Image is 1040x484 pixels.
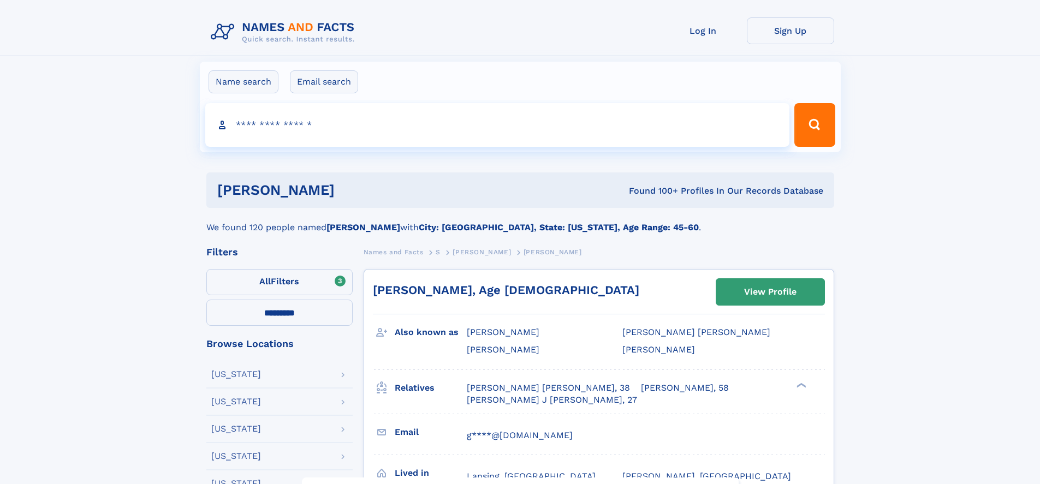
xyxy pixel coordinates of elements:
[747,17,834,44] a: Sign Up
[467,471,596,481] span: Lansing, [GEOGRAPHIC_DATA]
[290,70,358,93] label: Email search
[217,183,482,197] h1: [PERSON_NAME]
[467,327,539,337] span: [PERSON_NAME]
[211,452,261,461] div: [US_STATE]
[419,222,699,232] b: City: [GEOGRAPHIC_DATA], State: [US_STATE], Age Range: 45-60
[395,379,467,397] h3: Relatives
[395,464,467,482] h3: Lived in
[659,17,747,44] a: Log In
[482,185,823,197] div: Found 100+ Profiles In Our Records Database
[206,247,353,257] div: Filters
[622,327,770,337] span: [PERSON_NAME] [PERSON_NAME]
[453,245,511,259] a: [PERSON_NAME]
[206,269,353,295] label: Filters
[211,370,261,379] div: [US_STATE]
[622,344,695,355] span: [PERSON_NAME]
[395,423,467,441] h3: Email
[467,382,630,394] a: [PERSON_NAME] [PERSON_NAME], 38
[205,103,790,147] input: search input
[716,279,824,305] a: View Profile
[622,471,791,481] span: [PERSON_NAME], [GEOGRAPHIC_DATA]
[211,397,261,406] div: [US_STATE]
[326,222,400,232] b: [PERSON_NAME]
[467,394,637,406] a: [PERSON_NAME] J [PERSON_NAME], 27
[467,344,539,355] span: [PERSON_NAME]
[436,245,441,259] a: S
[209,70,278,93] label: Name search
[364,245,424,259] a: Names and Facts
[794,103,835,147] button: Search Button
[206,339,353,349] div: Browse Locations
[259,276,271,286] span: All
[453,248,511,256] span: [PERSON_NAME]
[395,323,467,342] h3: Also known as
[206,208,834,234] div: We found 120 people named with .
[436,248,441,256] span: S
[524,248,582,256] span: [PERSON_NAME]
[206,17,364,47] img: Logo Names and Facts
[641,382,729,394] a: [PERSON_NAME], 58
[211,425,261,433] div: [US_STATE]
[794,381,807,389] div: ❯
[373,283,639,297] a: [PERSON_NAME], Age [DEMOGRAPHIC_DATA]
[744,279,797,304] div: View Profile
